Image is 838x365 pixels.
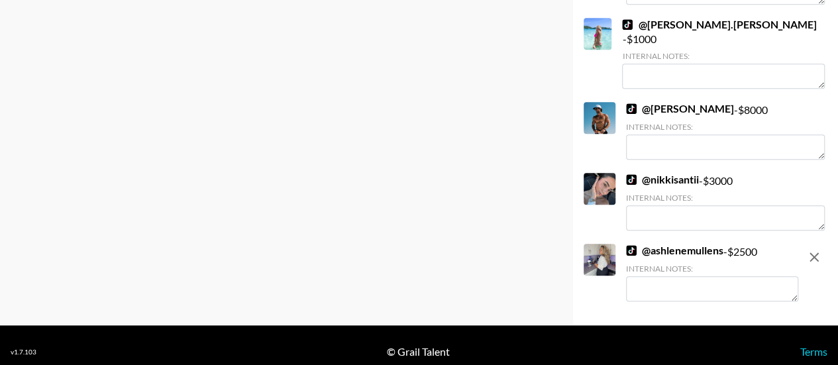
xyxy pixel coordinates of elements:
div: - $ 1000 [622,18,825,89]
div: © Grail Talent [387,345,450,358]
a: @ashlenemullens [626,244,723,257]
div: v 1.7.103 [11,348,36,356]
img: TikTok [626,174,637,185]
a: Terms [800,345,827,358]
div: Internal Notes: [626,193,825,203]
a: @nikkisantii [626,173,699,186]
div: Internal Notes: [626,122,825,132]
div: Internal Notes: [626,264,798,274]
img: TikTok [626,245,637,256]
img: TikTok [626,103,637,114]
div: Internal Notes: [622,51,825,61]
img: TikTok [622,19,633,30]
a: @[PERSON_NAME] [626,102,734,115]
button: remove [801,244,827,270]
a: @[PERSON_NAME].[PERSON_NAME] [622,18,816,31]
div: - $ 2500 [626,244,798,301]
div: - $ 3000 [626,173,825,231]
div: - $ 8000 [626,102,825,160]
